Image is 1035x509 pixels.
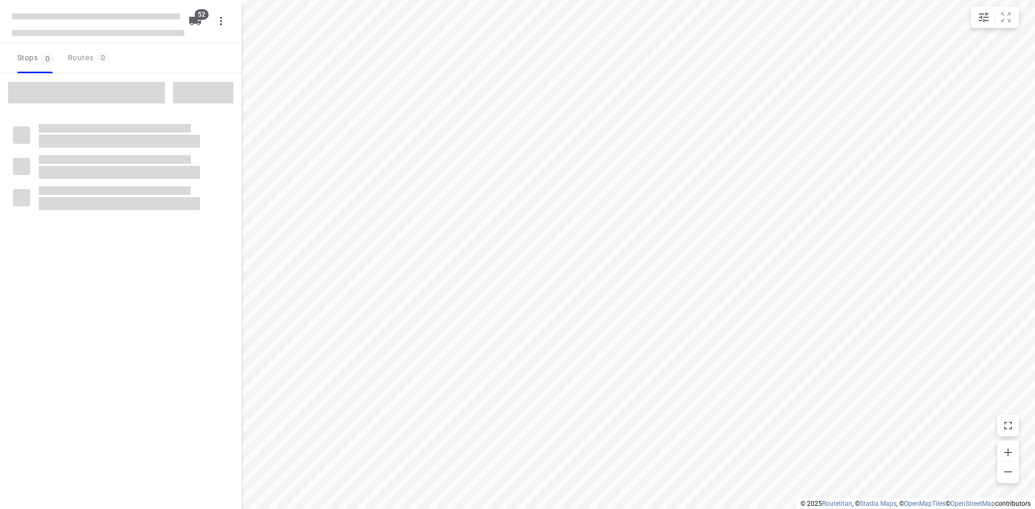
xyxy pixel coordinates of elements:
a: OpenStreetMap [950,500,995,507]
a: OpenMapTiles [904,500,946,507]
div: small contained button group [971,6,1019,28]
a: Routetitan [822,500,852,507]
li: © 2025 , © , © © contributors [801,500,1031,507]
button: Map settings [973,6,995,28]
a: Stadia Maps [860,500,896,507]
